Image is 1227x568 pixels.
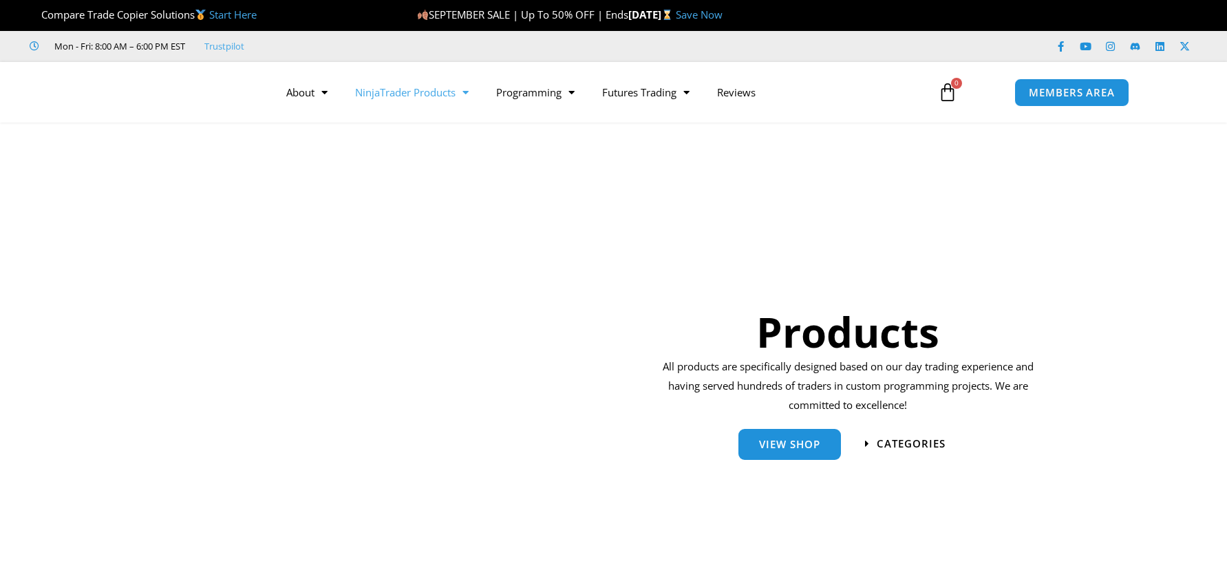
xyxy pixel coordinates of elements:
nav: Menu [273,76,922,108]
a: MEMBERS AREA [1014,78,1129,107]
a: Start Here [209,8,257,21]
img: 🏆 [30,10,41,20]
img: ProductsSection scaled | Affordable Indicators – NinjaTrader [218,191,584,540]
p: All products are specifically designed based on our day trading experience and having served hund... [658,357,1038,415]
span: SEPTEMBER SALE | Up To 50% OFF | Ends [417,8,628,21]
img: ⌛ [662,10,672,20]
h1: Products [658,303,1038,361]
img: 🥇 [195,10,206,20]
a: View Shop [738,429,841,460]
span: MEMBERS AREA [1029,87,1115,98]
img: LogoAI | Affordable Indicators – NinjaTrader [98,67,246,117]
span: Compare Trade Copier Solutions [30,8,257,21]
a: categories [865,439,946,449]
strong: [DATE] [628,8,676,21]
span: categories [877,439,946,449]
img: 🍂 [418,10,428,20]
span: Mon - Fri: 8:00 AM – 6:00 PM EST [51,38,185,54]
span: View Shop [759,439,820,450]
a: Trustpilot [204,38,244,54]
a: About [273,76,341,108]
a: Futures Trading [588,76,703,108]
a: Reviews [703,76,769,108]
span: 0 [951,78,962,89]
a: Programming [482,76,588,108]
a: Save Now [676,8,723,21]
a: NinjaTrader Products [341,76,482,108]
a: 0 [917,72,978,112]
